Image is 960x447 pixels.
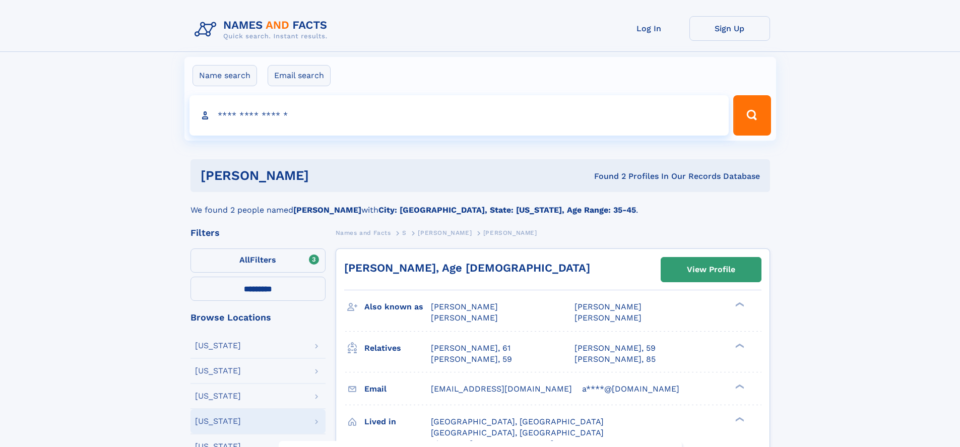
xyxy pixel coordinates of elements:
[201,169,452,182] h1: [PERSON_NAME]
[364,298,431,315] h3: Also known as
[336,226,391,239] a: Names and Facts
[418,226,472,239] a: [PERSON_NAME]
[574,354,656,365] a: [PERSON_NAME], 85
[574,343,656,354] a: [PERSON_NAME], 59
[402,226,407,239] a: S
[431,343,510,354] a: [PERSON_NAME], 61
[189,95,729,136] input: search input
[268,65,331,86] label: Email search
[195,342,241,350] div: [US_STATE]
[193,65,257,86] label: Name search
[733,95,771,136] button: Search Button
[733,301,745,308] div: ❯
[661,258,761,282] a: View Profile
[431,302,498,311] span: [PERSON_NAME]
[431,417,604,426] span: [GEOGRAPHIC_DATA], [GEOGRAPHIC_DATA]
[195,392,241,400] div: [US_STATE]
[689,16,770,41] a: Sign Up
[190,192,770,216] div: We found 2 people named with .
[574,302,642,311] span: [PERSON_NAME]
[431,354,512,365] a: [PERSON_NAME], 59
[574,313,642,323] span: [PERSON_NAME]
[344,262,590,274] a: [PERSON_NAME], Age [DEMOGRAPHIC_DATA]
[195,367,241,375] div: [US_STATE]
[687,258,735,281] div: View Profile
[402,229,407,236] span: S
[431,313,498,323] span: [PERSON_NAME]
[364,340,431,357] h3: Relatives
[378,205,636,215] b: City: [GEOGRAPHIC_DATA], State: [US_STATE], Age Range: 35-45
[190,248,326,273] label: Filters
[431,428,604,437] span: [GEOGRAPHIC_DATA], [GEOGRAPHIC_DATA]
[190,313,326,322] div: Browse Locations
[609,16,689,41] a: Log In
[733,383,745,390] div: ❯
[452,171,760,182] div: Found 2 Profiles In Our Records Database
[195,417,241,425] div: [US_STATE]
[364,413,431,430] h3: Lived in
[190,228,326,237] div: Filters
[293,205,361,215] b: [PERSON_NAME]
[431,384,572,394] span: [EMAIL_ADDRESS][DOMAIN_NAME]
[418,229,472,236] span: [PERSON_NAME]
[190,16,336,43] img: Logo Names and Facts
[733,342,745,349] div: ❯
[483,229,537,236] span: [PERSON_NAME]
[239,255,250,265] span: All
[364,380,431,398] h3: Email
[733,416,745,422] div: ❯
